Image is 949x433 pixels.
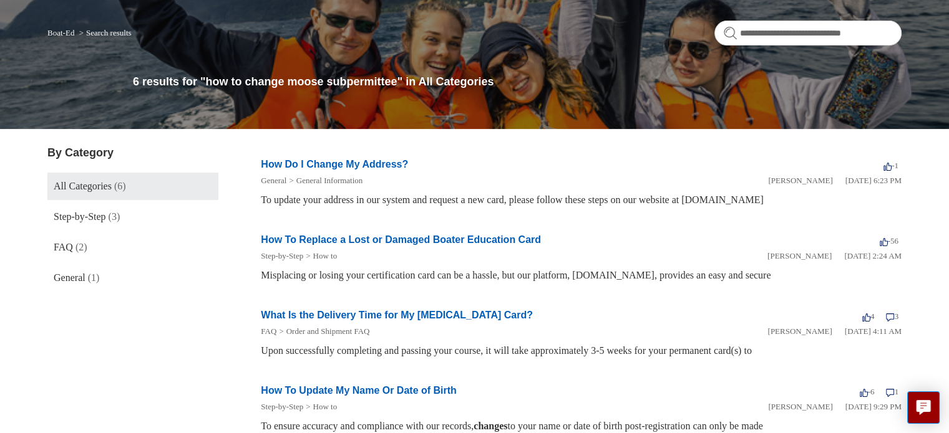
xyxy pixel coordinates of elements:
div: To update your address in our system and request a new card, please follow these steps on our web... [261,193,902,207]
a: General [261,176,286,185]
li: FAQ [261,325,276,338]
time: 03/14/2022, 04:11 [845,326,902,336]
a: How to [313,251,338,260]
li: [PERSON_NAME] [768,401,832,413]
a: Boat-Ed [47,28,74,37]
a: How Do I Change My Address? [261,159,408,169]
a: Step-by-Step (3) [47,203,218,231]
a: All Categories (6) [47,173,218,200]
a: Step-by-Step [261,402,303,411]
li: [PERSON_NAME] [767,325,832,338]
div: Upon successfully completing and passing your course, it will take approximately 3-5 weeks for yo... [261,343,902,358]
a: How To Update My Name Or Date of Birth [261,385,457,396]
li: Boat-Ed [47,28,77,37]
li: General [261,174,286,187]
li: Step-by-Step [261,401,303,413]
a: How to [313,402,338,411]
span: -56 [880,236,898,245]
li: General Information [286,174,363,187]
li: How to [303,250,337,262]
h1: 6 results for "how to change moose subpermittee" in All Categories [133,74,902,90]
span: FAQ [54,242,73,252]
em: changes [474,421,507,431]
a: Order and Shipment FAQ [286,326,370,336]
div: Misplacing or losing your certification card can be a hassle, but our platform, [DOMAIN_NAME], pr... [261,268,902,283]
a: General Information [296,176,363,185]
li: How to [303,401,337,413]
a: Step-by-Step [261,251,303,260]
span: Step-by-Step [54,211,106,222]
li: Search results [77,28,132,37]
time: 03/11/2022, 02:24 [844,251,902,260]
li: [PERSON_NAME] [767,250,832,262]
li: Order and Shipment FAQ [276,325,369,338]
span: 3 [886,312,898,321]
span: 4 [862,312,875,321]
a: How To Replace a Lost or Damaged Boater Education Card [261,234,541,245]
a: What Is the Delivery Time for My [MEDICAL_DATA] Card? [261,310,533,320]
h3: By Category [47,145,218,161]
span: All Categories [54,181,112,191]
span: 1 [886,387,898,396]
input: Search [714,21,902,45]
span: -6 [860,387,875,396]
a: FAQ (2) [47,234,218,261]
span: (6) [114,181,126,191]
span: (2) [75,242,87,252]
span: (1) [88,272,100,283]
li: [PERSON_NAME] [768,174,832,187]
span: -1 [883,161,898,170]
a: General (1) [47,264,218,292]
a: FAQ [261,326,276,336]
li: Step-by-Step [261,250,303,262]
time: 03/15/2022, 21:29 [845,402,902,411]
button: Live chat [907,391,940,424]
span: General [54,272,85,283]
span: (3) [109,211,120,222]
time: 01/05/2024, 18:23 [845,176,902,185]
